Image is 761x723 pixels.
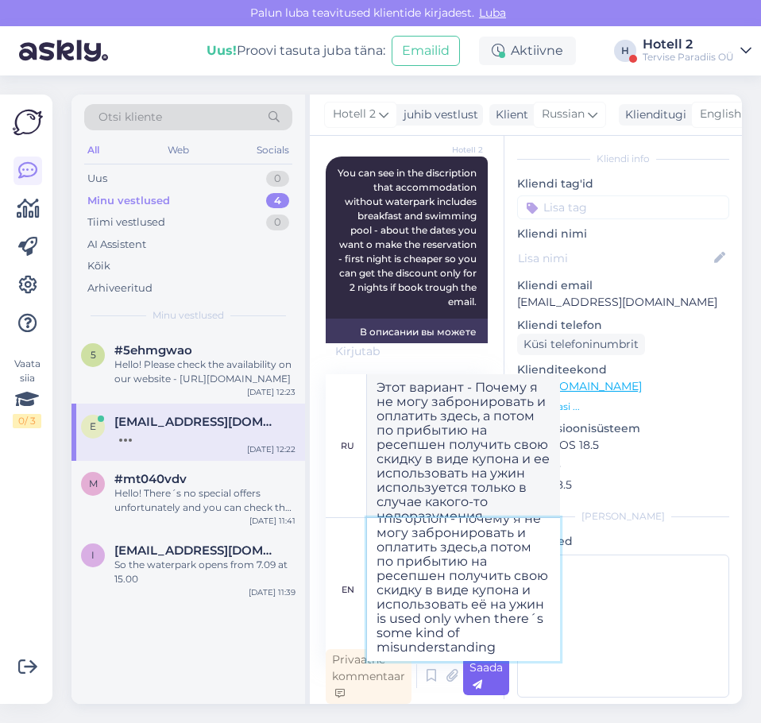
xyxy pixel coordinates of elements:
[380,344,382,358] span: .
[619,106,686,123] div: Klienditugi
[114,543,280,558] span: ilonco@inbox.lv
[87,171,107,187] div: Uus
[614,40,636,62] div: H
[114,472,187,486] span: #mt040vdv
[153,308,224,323] span: Minu vestlused
[367,374,560,517] textarea: Этот вариант - Почему я не могу забронировать и оплатить здесь, а потом по прибытию на ресепшен п...
[517,226,729,242] p: Kliendi nimi
[474,6,511,20] span: Luba
[13,414,41,428] div: 0 / 3
[114,558,296,586] div: So the waterpark opens from 7.09 at 15.00
[479,37,576,65] div: Aktiivne
[207,43,237,58] b: Uus!
[517,400,729,414] p: Vaata edasi ...
[517,437,729,454] p: iPhone OS 18.5
[517,460,729,477] p: Brauser
[266,193,289,209] div: 4
[700,106,741,123] span: English
[89,477,98,489] span: m
[517,176,729,192] p: Kliendi tag'id
[518,249,711,267] input: Lisa nimi
[249,515,296,527] div: [DATE] 11:41
[13,357,41,428] div: Vaata siia
[392,36,460,66] button: Emailid
[333,106,376,123] span: Hotell 2
[87,258,110,274] div: Kõik
[114,486,296,515] div: Hello! There´s no special offers unfortunately and you can check the availability on our website ...
[517,152,729,166] div: Kliendi info
[517,477,729,493] p: Safari 18.5
[114,358,296,386] div: Hello! Please check the availability on our website - [URL][DOMAIN_NAME]
[517,361,729,378] p: Klienditeekond
[517,277,729,294] p: Kliendi email
[367,518,560,661] textarea: This option - Почему я не могу забронировать и оплатить здесь,а потом по прибытию на ресепшен пол...
[326,343,488,360] div: Kirjutab
[247,443,296,455] div: [DATE] 12:22
[517,509,729,524] div: [PERSON_NAME]
[517,379,642,393] a: [URL][DOMAIN_NAME]
[643,38,734,51] div: Hotell 2
[397,106,478,123] div: juhib vestlust
[542,106,585,123] span: Russian
[247,386,296,398] div: [DATE] 12:23
[338,167,479,307] span: You can see in the discription that accommodation without waterpark includes breakfast and swimmi...
[87,215,165,230] div: Tiimi vestlused
[341,432,354,459] div: ru
[423,144,483,156] span: Hotell 2
[342,576,354,603] div: en
[517,334,645,355] div: Küsi telefoninumbrit
[517,195,729,219] input: Lisa tag
[207,41,385,60] div: Proovi tasuta juba täna:
[249,586,296,598] div: [DATE] 11:39
[90,420,96,432] span: e
[253,140,292,160] div: Socials
[114,343,192,358] span: #5ehmgwao
[517,533,729,550] p: Märkmed
[517,420,729,437] p: Operatsioonisüsteem
[84,140,102,160] div: All
[326,319,488,489] div: В описании вы можете увидеть, что размещение без аквапарка включает завтрак и бассейн - на какие ...
[87,280,153,296] div: Arhiveeritud
[91,349,96,361] span: 5
[87,237,146,253] div: AI Assistent
[266,171,289,187] div: 0
[164,140,192,160] div: Web
[517,294,729,311] p: [EMAIL_ADDRESS][DOMAIN_NAME]
[326,649,411,704] div: Privaatne kommentaar
[517,317,729,334] p: Kliendi telefon
[87,193,170,209] div: Minu vestlused
[99,109,162,126] span: Otsi kliente
[643,51,734,64] div: Tervise Paradiis OÜ
[114,415,280,429] span: elenaholste@gmail.com
[13,107,43,137] img: Askly Logo
[489,106,528,123] div: Klient
[91,549,95,561] span: i
[643,38,751,64] a: Hotell 2Tervise Paradiis OÜ
[266,215,289,230] div: 0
